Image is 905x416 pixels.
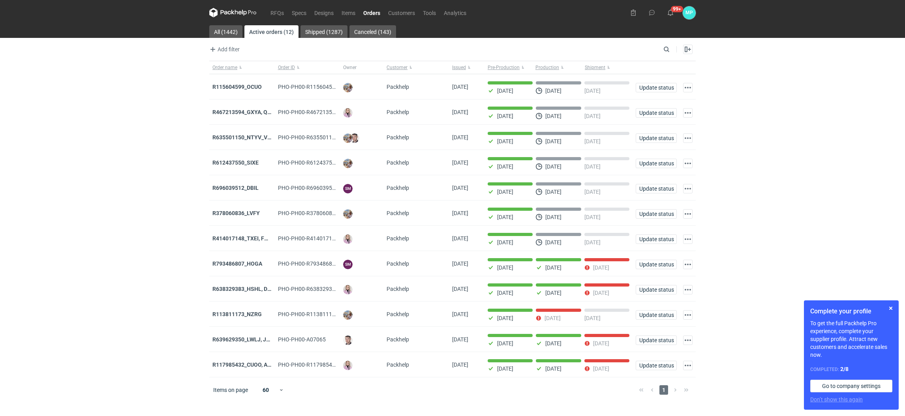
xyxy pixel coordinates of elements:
[253,384,279,395] div: 60
[384,8,419,17] a: Customers
[343,234,353,244] img: Klaudia Wiśniewska
[840,366,849,372] strong: 2 / 8
[545,138,561,144] p: [DATE]
[636,335,677,345] button: Update status
[497,365,513,372] p: [DATE]
[683,108,693,118] button: Actions
[387,260,409,267] span: Packhelp
[343,335,353,345] img: Maciej Sikora
[584,88,601,94] p: [DATE]
[212,235,291,242] strong: R414017148_TXEI, FODU, EARC
[452,362,468,368] span: 30/06/2025
[343,83,353,92] img: Michał Palasek
[452,109,468,115] span: 26/08/2025
[452,286,468,292] span: 12/08/2025
[278,109,372,115] span: PHO-PH00-R467213594_GXYA,-QYSN
[212,286,278,292] a: R638329383_HSHL, DETO
[545,214,561,220] p: [DATE]
[639,186,673,191] span: Update status
[664,6,677,19] button: 99+
[387,362,409,368] span: Packhelp
[275,61,340,74] button: Order ID
[545,88,561,94] p: [DATE]
[497,264,513,271] p: [DATE]
[683,184,693,193] button: Actions
[497,315,513,321] p: [DATE]
[488,64,520,71] span: Pre-Production
[584,239,601,245] p: [DATE]
[452,84,468,90] span: 28/08/2025
[639,110,673,116] span: Update status
[534,61,583,74] button: Production
[212,64,237,71] span: Order name
[300,25,347,38] a: Shipped (1287)
[278,260,356,267] span: PHO-PH00-R793486807_HOGA
[683,209,693,219] button: Actions
[497,88,513,94] p: [DATE]
[639,211,673,217] span: Update status
[278,235,386,242] span: PHO-PH00-R414017148_TXEI,-FODU,-EARC
[350,133,359,143] img: Maciej Sikora
[278,311,355,317] span: PHO-PH00-R113811173_NZRG
[639,337,673,343] span: Update status
[593,264,609,271] p: [DATE]
[343,285,353,294] img: Klaudia Wiśniewska
[636,209,677,219] button: Update status
[244,25,299,38] a: Active orders (12)
[545,113,561,119] p: [DATE]
[636,108,677,118] button: Update status
[639,312,673,318] span: Update status
[278,134,371,141] span: PHO-PH00-R635501150_NTYV_VNSV
[212,185,259,191] a: R696039512_DBIL
[545,340,561,347] p: [DATE]
[387,311,409,317] span: Packhelp
[288,8,310,17] a: Specs
[583,61,633,74] button: Shipment
[209,61,275,74] button: Order name
[810,307,892,316] h1: Complete your profile
[683,83,693,92] button: Actions
[584,189,601,195] p: [DATE]
[212,210,260,216] a: R378060836_LVFY
[419,8,440,17] a: Tools
[636,285,677,294] button: Update status
[683,361,693,370] button: Actions
[212,159,259,166] a: R612437550_SIXE
[452,134,468,141] span: 26/08/2025
[343,361,353,370] img: Klaudia Wiśniewska
[343,133,353,143] img: Michał Palasek
[310,8,338,17] a: Designs
[639,262,673,267] span: Update status
[278,362,390,368] span: PHO-PH00-R117985432_CUOO,-AZGB,-OQAV
[212,134,278,141] strong: R635501150_NTYV_VNSV
[639,85,673,90] span: Update status
[212,362,295,368] a: R117985432_CUOO, AZGB, OQAV
[484,61,534,74] button: Pre-Production
[639,135,673,141] span: Update status
[440,8,470,17] a: Analytics
[545,315,561,321] p: [DATE]
[212,84,262,90] a: R115604599_OCUO
[387,286,409,292] span: Packhelp
[636,310,677,320] button: Update status
[212,311,262,317] a: R113811173_NZRG
[209,25,242,38] a: All (1442)
[659,385,668,395] span: 1
[452,311,468,317] span: 07/08/2025
[213,386,248,394] span: Items on page
[343,260,353,269] figcaption: SM
[636,234,677,244] button: Update status
[639,287,673,292] span: Update status
[636,133,677,143] button: Update status
[452,185,468,191] span: 21/08/2025
[584,315,601,321] p: [DATE]
[278,210,353,216] span: PHO-PH00-R378060836_LVFY
[636,83,677,92] button: Update status
[209,8,257,17] svg: Packhelp Pro
[497,163,513,170] p: [DATE]
[593,290,609,296] p: [DATE]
